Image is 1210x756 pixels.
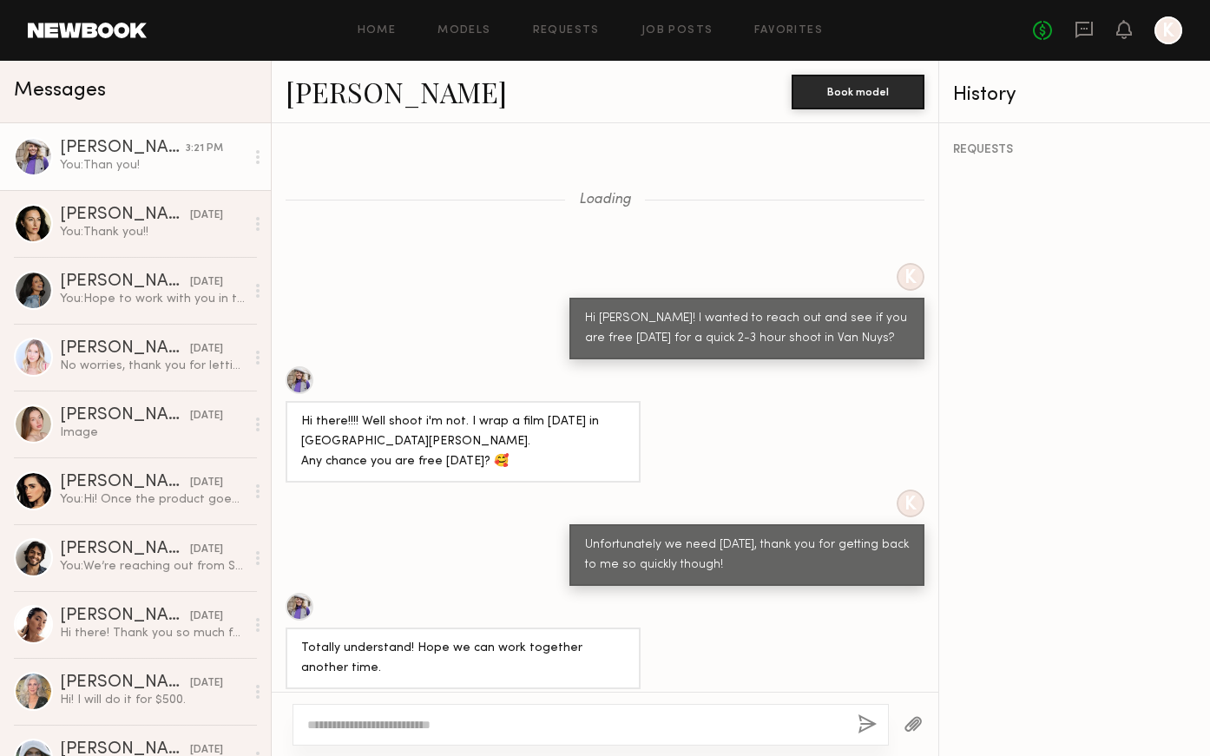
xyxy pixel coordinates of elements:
[1154,16,1182,44] a: K
[301,412,625,472] div: Hi there!!!! Well shoot i'm not. I wrap a film [DATE] in [GEOGRAPHIC_DATA][PERSON_NAME]. Any chan...
[60,491,245,508] div: You: Hi! Once the product goes live I can share!
[60,224,245,240] div: You: Thank you!!
[190,608,223,625] div: [DATE]
[190,274,223,291] div: [DATE]
[60,273,190,291] div: [PERSON_NAME]
[60,291,245,307] div: You: Hope to work with you in the future!
[60,541,190,558] div: [PERSON_NAME]
[579,193,631,207] span: Loading
[60,407,190,424] div: [PERSON_NAME]
[792,83,924,98] a: Book model
[792,75,924,109] button: Book model
[190,675,223,692] div: [DATE]
[60,674,190,692] div: [PERSON_NAME]
[60,358,245,374] div: No worries, thank you for letting me know :) Looking forward to the shoot!
[60,474,190,491] div: [PERSON_NAME]
[533,25,600,36] a: Requests
[190,408,223,424] div: [DATE]
[190,341,223,358] div: [DATE]
[437,25,490,36] a: Models
[286,73,507,110] a: [PERSON_NAME]
[585,536,909,575] div: Unfortunately we need [DATE], thank you for getting back to me so quickly though!
[953,85,1196,105] div: History
[190,542,223,558] div: [DATE]
[186,141,223,157] div: 3:21 PM
[60,558,245,575] div: You: We’re reaching out from SUTRA—we’ll be at a trade show this week in [GEOGRAPHIC_DATA] at the...
[60,424,245,441] div: Image
[60,340,190,358] div: [PERSON_NAME]
[60,157,245,174] div: You: Than you!
[14,81,106,101] span: Messages
[301,639,625,679] div: Totally understand! Hope we can work together another time.
[358,25,397,36] a: Home
[754,25,823,36] a: Favorites
[60,692,245,708] div: Hi! I will do it for $500.
[585,309,909,349] div: Hi [PERSON_NAME]! I wanted to reach out and see if you are free [DATE] for a quick 2-3 hour shoot...
[60,608,190,625] div: [PERSON_NAME]
[60,140,186,157] div: [PERSON_NAME]
[190,207,223,224] div: [DATE]
[641,25,714,36] a: Job Posts
[953,144,1196,156] div: REQUESTS
[190,475,223,491] div: [DATE]
[60,625,245,641] div: Hi there! Thank you so much for reaching out and considering me for this opportunity , I’d love t...
[60,207,190,224] div: [PERSON_NAME]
